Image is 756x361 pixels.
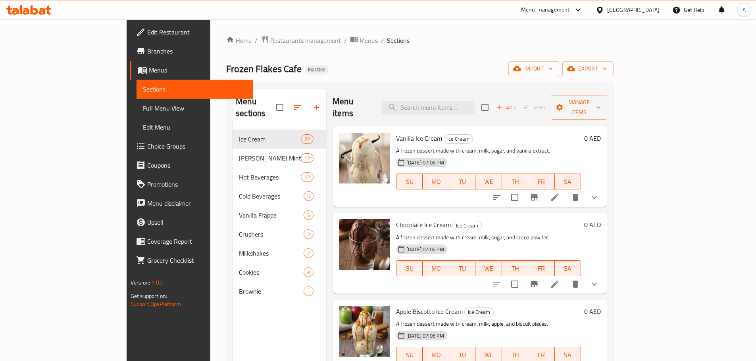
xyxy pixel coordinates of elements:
span: WE [479,176,498,187]
button: show more [585,275,604,294]
span: Hot Beverages [239,172,301,182]
a: Choice Groups [130,137,253,156]
span: Choice Groups [147,141,246,151]
span: Sections [387,36,410,45]
div: items [304,248,314,258]
div: items [304,229,314,239]
span: TH [505,263,525,274]
div: items [304,267,314,277]
a: Edit Menu [137,118,253,137]
div: items [304,191,314,201]
span: 1 [304,288,313,295]
nav: breadcrumb [226,35,614,46]
span: Select section first [519,101,551,114]
li: / [381,36,384,45]
a: Upsell [130,213,253,232]
span: TU [452,349,472,361]
div: Vanilla Frappe [239,210,304,220]
button: show more [585,188,604,207]
a: Grocery Checklist [130,251,253,270]
span: Upsell [147,218,246,227]
div: Cookies [239,267,304,277]
span: WE [479,349,498,361]
span: Manage items [557,97,601,117]
span: Menus [360,36,378,45]
div: Ice Cream [444,134,473,144]
img: Vanilla Ice Cream [339,133,390,183]
span: import [515,64,553,74]
span: Select to update [506,189,523,206]
span: Edit Menu [143,122,246,132]
span: 7 [304,250,313,257]
div: Inactive [305,65,329,74]
span: WE [479,263,498,274]
a: Support.OpsPlatform [131,299,181,309]
span: SA [558,349,578,361]
button: export [562,61,614,76]
div: Ice Cream22 [233,130,326,149]
div: Cookies3 [233,263,326,282]
span: SA [558,176,578,187]
button: delete [566,275,585,294]
span: SU [400,349,419,361]
div: items [301,153,314,163]
nav: Menu sections [233,126,326,304]
img: Apple Biscotto Ice Cream [339,306,390,357]
button: import [508,61,559,76]
img: Chocolate Ice Cream [339,219,390,270]
span: Brownie [239,287,304,296]
button: Manage items [551,95,608,120]
span: TU [452,176,472,187]
span: 2 [304,231,313,238]
span: Ice Cream [465,308,493,317]
button: WE [475,174,502,189]
span: 5 [304,212,313,219]
div: Vanilla Frappe5 [233,206,326,225]
span: Add item [493,101,519,114]
span: Get support on: [131,291,167,301]
div: items [301,134,314,144]
button: MO [423,260,449,276]
span: Ice Cream [239,134,301,144]
div: [GEOGRAPHIC_DATA] [607,6,660,14]
a: Full Menu View [137,99,253,118]
span: 22 [301,136,313,143]
span: Full Menu View [143,103,246,113]
button: Branch-specific-item [525,188,544,207]
h6: 0 AED [584,306,601,317]
span: 12 [301,174,313,181]
button: Branch-specific-item [525,275,544,294]
span: Promotions [147,180,246,189]
button: TH [502,260,528,276]
span: MO [426,176,446,187]
a: Menus [130,61,253,80]
span: Coupons [147,160,246,170]
button: WE [475,260,502,276]
button: Add section [307,98,326,117]
a: Edit menu item [550,279,560,289]
span: Menu disclaimer [147,199,246,208]
button: SA [555,260,581,276]
button: sort-choices [487,275,506,294]
span: [DATE] 07:06 PM [403,159,447,166]
p: A frozen dessert made with cream, milk, sugar, and vanilla extract. [396,146,581,156]
div: Hot Beverages12 [233,168,326,187]
span: FR [531,176,551,187]
svg: Show Choices [590,193,599,202]
span: SA [558,263,578,274]
a: Edit Restaurant [130,23,253,42]
span: [DATE] 07:06 PM [403,332,447,340]
h6: 0 AED [584,219,601,230]
div: Crushers2 [233,225,326,244]
span: Sort sections [288,98,307,117]
span: TH [505,349,525,361]
button: TU [449,174,475,189]
a: Sections [137,80,253,99]
div: [PERSON_NAME] Mint12 [233,149,326,168]
li: / [344,36,347,45]
button: MO [423,174,449,189]
span: 12 [301,155,313,162]
span: TU [452,263,472,274]
span: 3 [304,269,313,276]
